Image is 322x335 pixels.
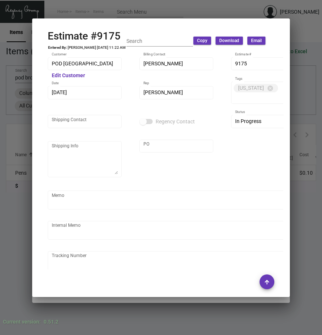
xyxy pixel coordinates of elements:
button: Email [247,37,265,45]
span: Copy [197,38,207,44]
span: Download [219,38,239,44]
span: In Progress [235,118,261,124]
td: [PERSON_NAME] [DATE] 11:22 AM [67,45,126,50]
mat-icon: cancel [267,85,274,92]
mat-hint: Edit Customer [52,73,85,79]
div: Current version: [3,318,41,326]
div: 0.51.2 [44,318,58,326]
h2: Estimate #9175 [48,30,126,42]
td: Entered By: [48,45,67,50]
button: Download [216,37,243,45]
span: Regency Contact [156,117,195,126]
mat-chip: [US_STATE] [234,84,278,92]
span: Email [251,38,262,44]
button: Copy [193,37,211,45]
